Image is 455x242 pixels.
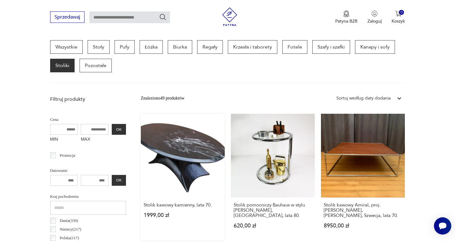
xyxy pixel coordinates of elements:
[140,40,163,54] a: Łóżka
[312,40,350,54] a: Szafy i szafki
[50,135,78,145] label: MIN
[335,18,357,24] p: Patyna B2B
[159,13,167,21] button: Szukaj
[88,40,110,54] a: Stoły
[234,223,312,228] p: 620,00 zł
[343,11,349,17] img: Ikona medalu
[144,202,222,208] h3: Stolik kawowy kamienny, lata 70.
[141,95,184,102] div: Znaleziono 49 produktów
[81,135,109,145] label: MAX
[80,59,112,72] a: Pozostałe
[355,40,395,54] a: Kanapy i sofy
[367,11,382,24] button: Zaloguj
[220,7,239,26] img: Patyna - sklep z meblami i dekoracjami vintage
[50,59,75,72] a: Stoliki
[50,167,126,174] p: Datowanie
[371,11,378,17] img: Ikonka użytkownika
[115,40,135,54] a: Pufy
[112,175,126,186] button: OK
[395,11,401,17] img: Ikona koszyka
[197,40,223,54] a: Regały
[60,152,75,159] p: Promocja
[50,116,126,123] p: Cena
[392,11,405,24] button: 0Koszyk
[50,193,126,200] p: Kraj pochodzenia
[321,114,405,240] a: Stolik kawowy Amiral, proj. Karin Mobring, Ikea, Szwecja, lata 70.Stolik kawowy Amiral, proj. [PE...
[60,235,79,241] p: Polska ( 117 )
[112,124,126,135] button: OK
[399,10,404,15] div: 0
[50,11,84,23] button: Sprzedawaj
[141,114,225,240] a: Stolik kawowy kamienny, lata 70.Stolik kawowy kamienny, lata 70.1999,00 zł
[234,202,312,218] h3: Stolik pomocniczy Bauhaus w stylu [PERSON_NAME], [GEOGRAPHIC_DATA], lata 80.
[231,114,315,240] a: Stolik pomocniczy Bauhaus w stylu Eileen Gray, Niemcy, lata 80.Stolik pomocniczy Bauhaus w stylu ...
[336,95,391,102] div: Sortuj według daty dodania
[144,213,222,218] p: 1999,00 zł
[60,226,81,233] p: Niemcy ( 217 )
[50,40,83,54] a: Wszystkie
[392,18,405,24] p: Koszyk
[335,11,357,24] a: Ikona medaluPatyna B2B
[168,40,192,54] a: Biurka
[324,202,402,218] h3: Stolik kawowy Amiral, proj. [PERSON_NAME], [PERSON_NAME], Szwecja, lata 70.
[367,18,382,24] p: Zaloguj
[434,217,451,235] iframe: Smartsupp widget button
[228,40,277,54] a: Krzesła i taborety
[50,96,126,103] p: Filtruj produkty
[335,11,357,24] button: Patyna B2B
[282,40,307,54] a: Fotele
[50,15,84,20] a: Sprzedawaj
[60,217,78,224] p: Dania ( 339 )
[324,223,402,228] p: 8950,00 zł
